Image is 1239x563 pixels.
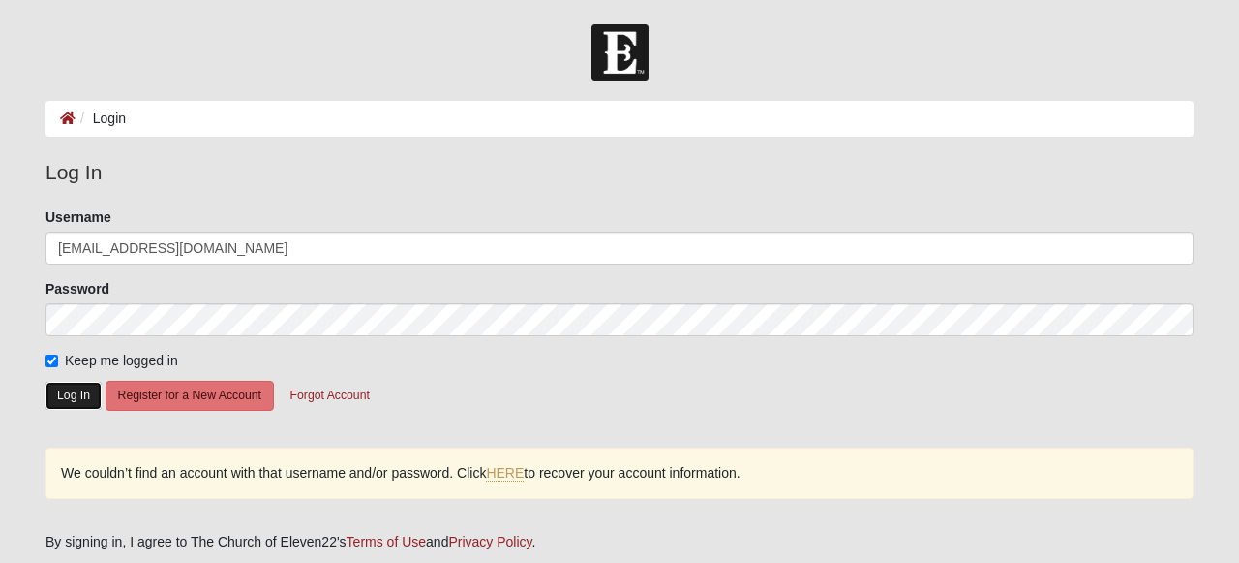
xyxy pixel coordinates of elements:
[278,381,382,411] button: Forgot Account
[65,353,178,368] span: Keep me logged in
[45,382,102,410] button: Log In
[45,279,109,298] label: Password
[76,109,126,129] li: Login
[347,534,426,549] a: Terms of Use
[448,534,531,549] a: Privacy Policy
[106,381,274,411] button: Register for a New Account
[45,448,1194,499] div: We couldn’t find an account with that username and/or password. Click to recover your account inf...
[486,465,524,482] a: HERE
[45,532,1194,552] div: By signing in, I agree to The Church of Eleven22's and .
[45,207,111,227] label: Username
[45,157,1194,188] legend: Log In
[591,24,649,81] img: Church of Eleven22 Logo
[45,355,58,367] input: Keep me logged in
